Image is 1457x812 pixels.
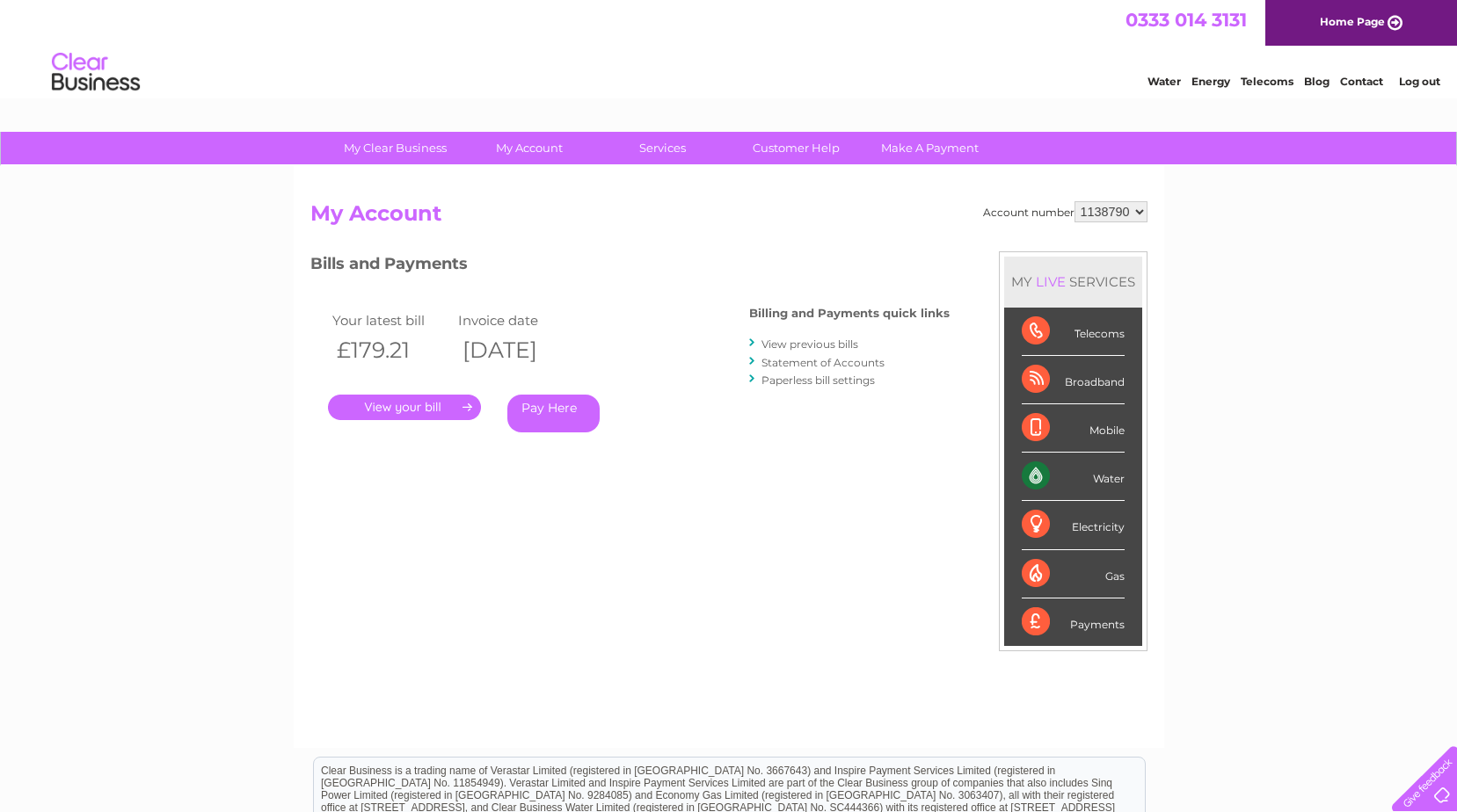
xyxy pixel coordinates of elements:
th: £179.21 [328,332,455,368]
div: Water [1022,453,1125,501]
a: Pay Here [507,395,600,432]
a: Log out [1399,75,1440,88]
a: 0333 014 3131 [1126,9,1247,31]
a: Telecoms [1241,75,1293,88]
a: Water [1147,75,1181,88]
a: Contact [1340,75,1383,88]
a: My Clear Business [323,132,468,164]
td: Your latest bill [328,308,455,332]
h2: My Account [310,201,1147,235]
div: Gas [1022,550,1125,598]
a: Statement of Accounts [761,356,885,369]
img: logo.png [51,46,141,99]
div: Account number [983,201,1147,222]
div: LIVE [1032,273,1069,290]
div: Telecoms [1022,308,1125,356]
div: Clear Business is a trading name of Verastar Limited (registered in [GEOGRAPHIC_DATA] No. 3667643... [314,10,1145,85]
h4: Billing and Payments quick links [749,307,950,320]
a: View previous bills [761,337,858,351]
a: . [328,395,481,420]
div: Broadband [1022,356,1125,404]
a: Paperless bill settings [761,373,875,387]
div: MY SERVICES [1004,257,1142,307]
div: Payments [1022,598,1125,646]
th: [DATE] [454,332,580,368]
div: Mobile [1022,404,1125,453]
a: Make A Payment [857,132,1002,164]
a: Services [590,132,735,164]
a: My Account [456,132,601,164]
div: Electricity [1022,501,1125,549]
a: Blog [1304,75,1330,88]
a: Customer Help [724,132,869,164]
h3: Bills and Payments [310,251,950,282]
td: Invoice date [454,308,580,332]
a: Energy [1191,75,1230,88]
